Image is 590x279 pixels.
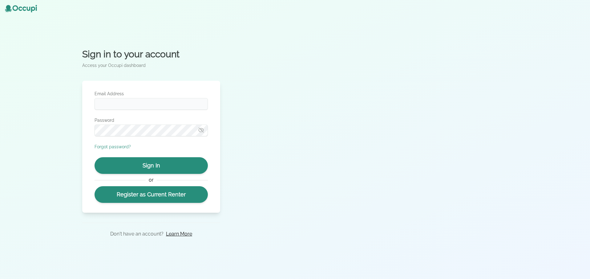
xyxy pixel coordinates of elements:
p: Don't have an account? [110,230,164,238]
a: Register as Current Renter [95,186,208,203]
h2: Sign in to your account [82,49,220,60]
a: Learn More [166,230,192,238]
button: Sign In [95,157,208,174]
p: Access your Occupi dashboard [82,62,220,68]
button: Forgot password? [95,144,131,150]
label: Email Address [95,91,208,97]
span: or [146,176,156,184]
label: Password [95,117,208,123]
